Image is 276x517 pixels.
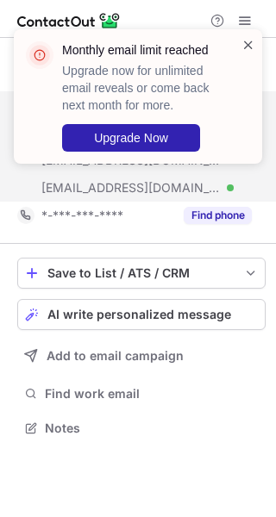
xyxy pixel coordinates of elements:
[47,266,235,280] div: Save to List / ATS / CRM
[17,258,266,289] button: save-profile-one-click
[45,386,259,402] span: Find work email
[17,299,266,330] button: AI write personalized message
[47,308,231,321] span: AI write personalized message
[17,382,266,406] button: Find work email
[47,349,184,363] span: Add to email campaign
[26,41,53,69] img: error
[62,124,200,152] button: Upgrade Now
[184,207,252,224] button: Reveal Button
[94,131,168,145] span: Upgrade Now
[62,62,221,114] p: Upgrade now for unlimited email reveals or come back next month for more.
[17,416,266,440] button: Notes
[45,420,259,436] span: Notes
[17,10,121,31] img: ContactOut v5.3.10
[17,340,266,371] button: Add to email campaign
[62,41,221,59] header: Monthly email limit reached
